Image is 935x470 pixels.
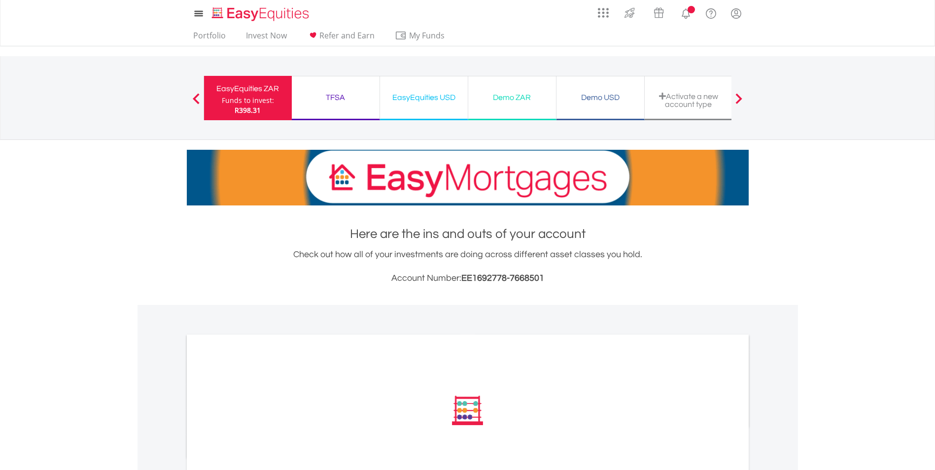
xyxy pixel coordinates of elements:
[386,91,462,104] div: EasyEquities USD
[622,5,638,21] img: thrive-v2.svg
[208,2,313,22] a: Home page
[319,30,375,41] span: Refer and Earn
[187,150,749,205] img: EasyMortage Promotion Banner
[644,2,673,21] a: Vouchers
[298,91,374,104] div: TFSA
[395,29,459,42] span: My Funds
[187,225,749,243] h1: Here are the ins and outs of your account
[235,105,261,115] span: R398.31
[651,5,667,21] img: vouchers-v2.svg
[651,92,727,108] div: Activate a new account type
[562,91,638,104] div: Demo USD
[474,91,550,104] div: Demo ZAR
[210,82,286,96] div: EasyEquities ZAR
[187,271,749,285] h3: Account Number:
[698,2,724,22] a: FAQ's and Support
[242,31,291,46] a: Invest Now
[189,31,230,46] a: Portfolio
[461,273,544,283] span: EE1692778-7668501
[303,31,379,46] a: Refer and Earn
[210,6,313,22] img: EasyEquities_Logo.png
[187,248,749,285] div: Check out how all of your investments are doing across different asset classes you hold.
[598,7,609,18] img: grid-menu-icon.svg
[222,96,274,105] div: Funds to invest:
[724,2,749,24] a: My Profile
[673,2,698,22] a: Notifications
[591,2,615,18] a: AppsGrid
